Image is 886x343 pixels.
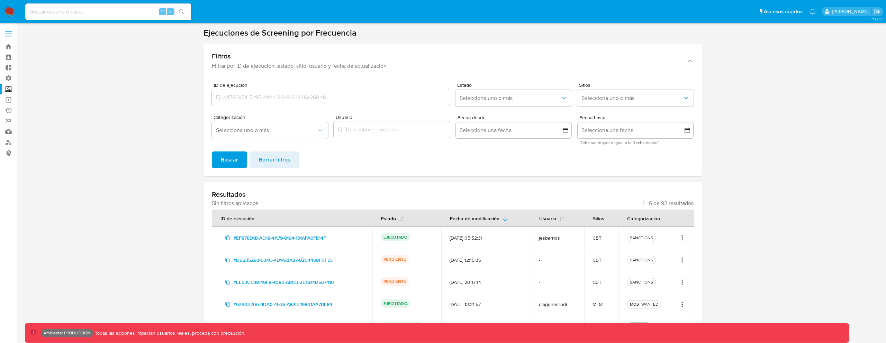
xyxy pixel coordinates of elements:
[832,8,871,15] p: santiago.gastelu@mercadolibre.com
[25,7,191,16] input: Buscar usuario o caso...
[169,8,171,15] span: s
[810,9,815,15] a: Notificaciones
[93,330,245,336] p: Todas las acciones impactan usuarios reales, proceda con precaución.
[160,8,165,15] span: ⌥
[874,8,881,15] a: Salir
[44,332,90,334] p: Ambiente: PRODUCCIÓN
[174,7,189,17] button: search-icon
[764,8,803,15] span: Accesos rápidos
